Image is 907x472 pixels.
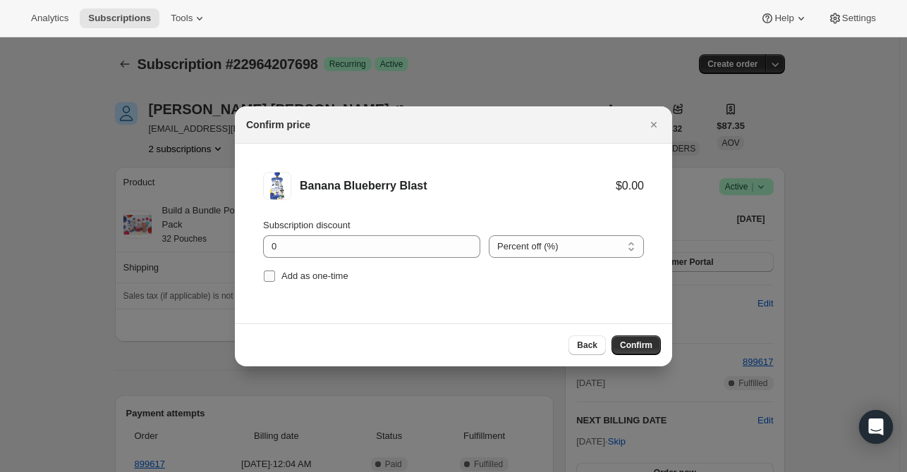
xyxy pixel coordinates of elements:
[23,8,77,28] button: Analytics
[577,340,597,351] span: Back
[246,118,310,132] h2: Confirm price
[162,8,215,28] button: Tools
[842,13,876,24] span: Settings
[263,220,351,230] span: Subscription discount
[820,8,884,28] button: Settings
[616,179,644,193] div: $0.00
[568,335,606,355] button: Back
[644,115,664,135] button: Close
[300,179,616,193] div: Banana Blueberry Blast
[88,13,151,24] span: Subscriptions
[171,13,193,24] span: Tools
[281,271,348,281] span: Add as one-time
[31,13,68,24] span: Analytics
[80,8,159,28] button: Subscriptions
[859,410,893,444] div: Open Intercom Messenger
[620,340,652,351] span: Confirm
[611,335,661,355] button: Confirm
[263,172,291,200] img: Banana Blueberry Blast
[774,13,793,24] span: Help
[752,8,816,28] button: Help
